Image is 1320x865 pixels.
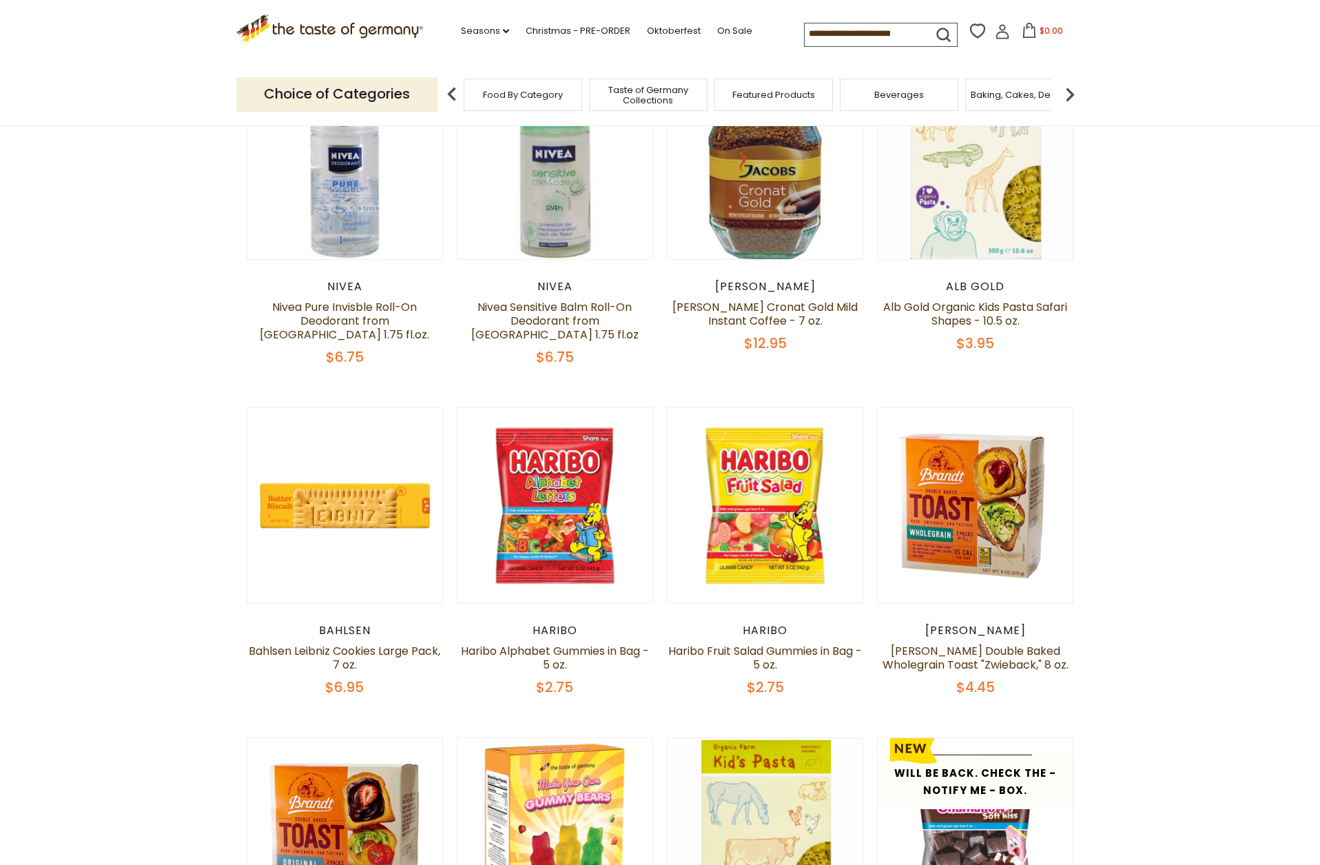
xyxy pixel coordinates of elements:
[732,90,815,100] a: Featured Products
[672,299,858,329] a: [PERSON_NAME] Cronat Gold Mild Instant Coffee - 7 oz.
[647,23,701,39] a: Oktoberfest
[668,64,863,259] img: Jacobs Cronat Gold Mild Instant Coffee - 7 oz.
[247,280,443,294] div: Nivea
[1013,23,1071,43] button: $0.00
[667,624,863,638] div: Haribo
[457,624,653,638] div: Haribo
[593,85,703,105] a: Taste of Germany Collections
[326,347,364,367] span: $6.75
[536,347,574,367] span: $6.75
[956,334,994,353] span: $3.95
[668,408,863,603] img: Haribo Fruit Salad Gummies in Bag - 5 oz.
[1040,25,1063,37] span: $0.00
[247,624,443,638] div: Bahlsen
[249,643,440,673] a: Bahlsen Leibniz Cookies Large Pack, 7 oz.
[438,81,466,108] img: previous arrow
[457,64,652,259] img: Nivea Sensitive Balm Roll-On Deodorant from Germany 1.75 fl.oz
[461,23,509,39] a: Seasons
[236,77,437,111] p: Choice of Categories
[717,23,752,39] a: On Sale
[457,280,653,294] div: Nivea
[877,280,1073,294] div: Alb Gold
[883,299,1067,329] a: Alb Gold Organic Kids Pasta Safari Shapes - 10.5 oz.
[260,299,429,343] a: Nivea Pure Invisble Roll-On Deodorant from [GEOGRAPHIC_DATA] 1.75 fl.oz.
[526,23,630,39] a: Christmas - PRE-ORDER
[956,678,995,697] span: $4.45
[747,678,784,697] span: $2.75
[878,64,1073,259] img: Alb Gold Organic Kids Pasta Safari Shapes - 10.5 oz.
[1056,81,1084,108] img: next arrow
[471,299,639,343] a: Nivea Sensitive Balm Roll-On Deodorant from [GEOGRAPHIC_DATA] 1.75 fl.oz
[878,408,1073,603] img: Brandt Double Baked Wholegrain Toast "Zwieback," 8 oz.
[461,643,649,673] a: Haribo Alphabet Gummies in Bag - 5 oz.
[325,678,364,697] span: $6.95
[536,678,573,697] span: $2.75
[483,90,563,100] a: Food By Category
[877,624,1073,638] div: [PERSON_NAME]
[457,408,652,603] img: Haribo Alphabet Gummies in Bag - 5 oz.
[667,280,863,294] div: [PERSON_NAME]
[247,64,442,259] img: Nivea Pure Invisble Roll-On Deodorant from Germany 1.75 fl.oz.
[744,334,787,353] span: $12.95
[883,643,1069,673] a: [PERSON_NAME] Double Baked Wholegrain Toast "Zwieback," 8 oz.
[247,408,442,603] img: Bahlsen Leibniz Cookies Large Pack, 7 oz.
[971,90,1077,100] a: Baking, Cakes, Desserts
[668,643,862,673] a: Haribo Fruit Salad Gummies in Bag - 5 oz.
[874,90,924,100] a: Beverages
